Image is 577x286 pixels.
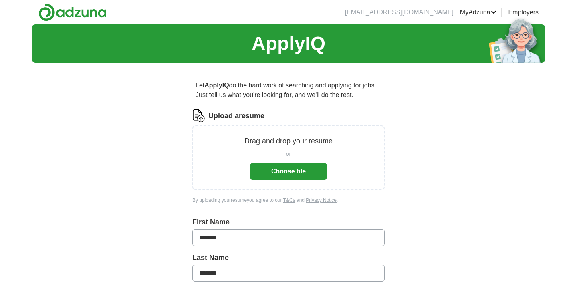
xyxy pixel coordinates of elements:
[283,197,295,203] a: T&Cs
[38,3,107,21] img: Adzuna logo
[192,197,385,204] div: By uploading your resume you agree to our and .
[208,111,264,121] label: Upload a resume
[204,82,229,89] strong: ApplyIQ
[250,163,327,180] button: Choose file
[306,197,337,203] a: Privacy Notice
[286,150,291,158] span: or
[192,217,385,228] label: First Name
[460,8,497,17] a: MyAdzuna
[192,252,385,263] label: Last Name
[244,136,333,147] p: Drag and drop your resume
[192,77,385,103] p: Let do the hard work of searching and applying for jobs. Just tell us what you're looking for, an...
[508,8,539,17] a: Employers
[192,109,205,122] img: CV Icon
[345,8,454,17] li: [EMAIL_ADDRESS][DOMAIN_NAME]
[252,29,325,58] h1: ApplyIQ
